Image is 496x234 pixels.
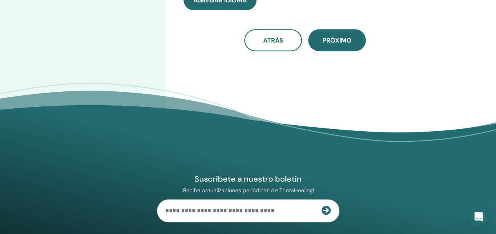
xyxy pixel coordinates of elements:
[263,36,283,45] span: atrás
[469,207,488,226] div: Abra Intercom Messenger
[244,29,302,51] button: atrás
[308,29,366,51] button: próximo
[157,174,339,184] h4: Suscríbete a nuestro boletín
[157,187,339,194] p: ¡Reciba actualizaciones periódicas de ThetaHealing!
[322,36,352,45] span: próximo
